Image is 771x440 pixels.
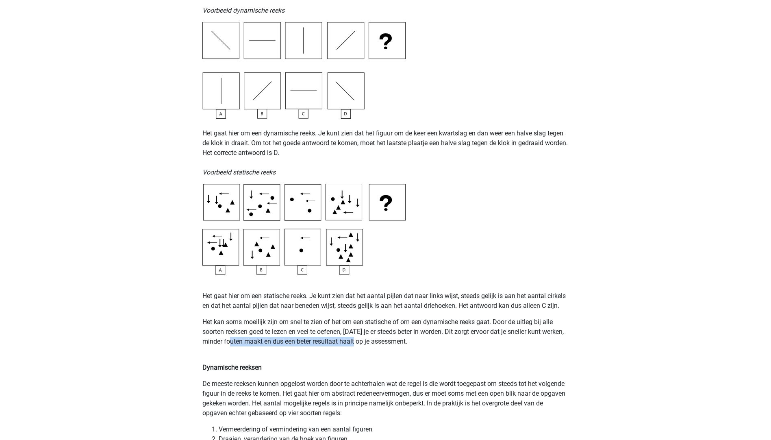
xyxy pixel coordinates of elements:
[202,22,406,119] img: Inductive Reasoning Example1.png
[202,184,406,275] img: Inductive Reasoning Example2.svg
[202,7,285,14] i: Voorbeeld dynamische reeks
[202,119,569,177] p: Het gaat hier om een dynamische reeks. Je kunt zien dat het figuur om de keer een kwartslag en da...
[219,425,569,434] li: Vermeerdering of vermindering van een aantal figuren
[202,291,569,311] p: Het gaat hier om een statische reeks. Je kunt zien dat het aantal pijlen dat naar links wijst, st...
[202,364,262,371] b: Dynamische reeksen
[202,379,569,418] p: De meeste reeksen kunnen opgelost worden door te achterhalen wat de regel is die wordt toegepast ...
[202,168,276,176] i: Voorbeeld statische reeks
[202,317,569,356] p: Het kan soms moeilijk zijn om snel te zien of het om een statische of om een dynamische reeks gaa...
